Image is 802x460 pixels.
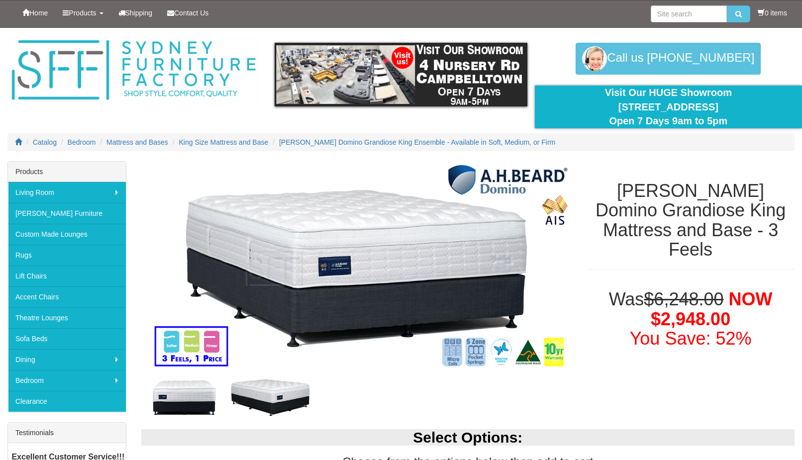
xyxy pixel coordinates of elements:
div: Products [8,162,126,182]
a: Catalog [33,138,57,146]
a: Contact Us [160,0,216,25]
a: Clearance [8,391,126,412]
a: Mattress and Bases [106,138,168,146]
span: Shipping [125,9,153,17]
h1: [PERSON_NAME] Domino Grandiose King Mattress and Base - 3 Feels [587,181,795,260]
a: Bedroom [8,370,126,391]
span: Contact Us [174,9,208,17]
span: Home [29,9,48,17]
span: Products [69,9,96,17]
a: Sofa Beds [8,328,126,349]
img: showroom.gif [275,43,527,106]
div: Testimonials [8,423,126,443]
img: Sydney Furniture Factory [7,38,260,103]
a: Dining [8,349,126,370]
a: Rugs [8,245,126,266]
a: Lift Chairs [8,266,126,286]
a: Living Room [8,182,126,203]
del: $6,248.00 [644,289,723,309]
font: You Save: 52% [630,328,752,349]
span: NOW $2,948.00 [651,289,773,329]
a: [PERSON_NAME] Furniture [8,203,126,224]
a: Custom Made Lounges [8,224,126,245]
input: Site search [651,5,727,22]
div: Visit Our HUGE Showroom [STREET_ADDRESS] Open 7 Days 9am to 5pm [542,86,795,128]
a: [PERSON_NAME] Domino Grandiose King Ensemble - Available in Soft, Medium, or Firm [279,138,555,146]
a: King Size Mattress and Base [179,138,269,146]
b: Select Options: [413,429,522,446]
a: Theatre Lounges [8,307,126,328]
a: Products [55,0,110,25]
a: Home [15,0,55,25]
li: 0 items [758,8,787,18]
a: Bedroom [68,138,96,146]
a: Accent Chairs [8,286,126,307]
h1: Was [587,289,795,349]
a: Shipping [111,0,160,25]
